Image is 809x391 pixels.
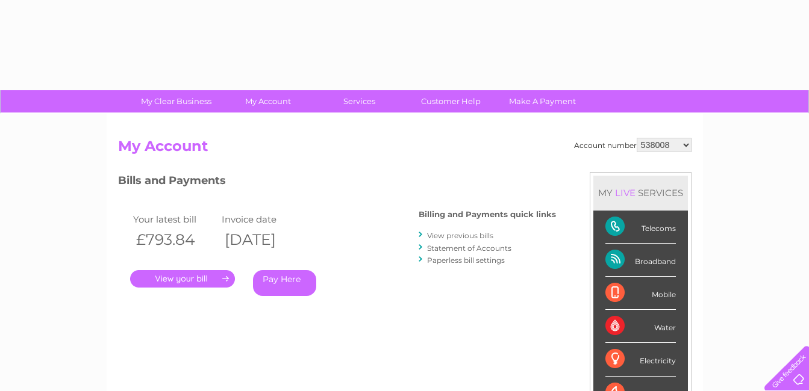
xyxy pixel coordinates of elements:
div: Electricity [605,343,676,376]
div: LIVE [613,187,638,199]
a: Services [310,90,409,112]
div: Mobile [605,277,676,310]
div: MY SERVICES [593,176,688,210]
a: My Account [218,90,317,112]
a: . [130,270,235,288]
h4: Billing and Payments quick links [419,210,556,219]
h2: My Account [118,138,692,161]
a: Statement of Accounts [427,244,511,253]
h3: Bills and Payments [118,172,556,193]
div: Water [605,310,676,343]
div: Telecoms [605,211,676,244]
a: Paperless bill settings [427,256,505,265]
a: My Clear Business [127,90,226,112]
a: Pay Here [253,270,316,296]
th: [DATE] [219,227,308,252]
a: Make A Payment [493,90,592,112]
a: View previous bills [427,231,493,240]
td: Invoice date [219,211,308,227]
td: Your latest bill [130,211,219,227]
div: Account number [574,138,692,152]
a: Customer Help [401,90,501,112]
div: Broadband [605,244,676,277]
th: £793.84 [130,227,219,252]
